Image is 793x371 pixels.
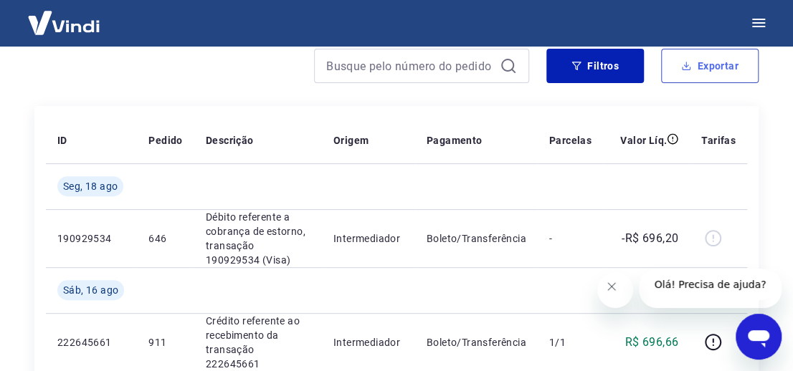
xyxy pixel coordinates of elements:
[736,314,782,360] iframe: Botão para abrir a janela de mensagens
[333,231,404,246] p: Intermediador
[597,272,633,308] iframe: Fechar mensagem
[427,335,526,350] p: Boleto/Transferência
[427,231,526,246] p: Boleto/Transferência
[148,335,182,350] p: 911
[549,231,592,246] p: -
[148,133,182,148] p: Pedido
[63,283,118,297] span: Sáb, 16 ago
[549,335,592,350] p: 1/1
[333,133,369,148] p: Origem
[620,133,667,148] p: Valor Líq.
[206,133,254,148] p: Descrição
[549,133,592,148] p: Parcelas
[206,314,310,371] p: Crédito referente ao recebimento da transação 222645661
[206,210,310,267] p: Débito referente a cobrança de estorno, transação 190929534 (Visa)
[326,55,494,77] input: Busque pelo número do pedido
[17,1,110,44] img: Vindi
[63,179,118,193] span: Seg, 18 ago
[57,231,125,246] p: 190929534
[625,334,679,351] p: R$ 696,66
[57,133,67,148] p: ID
[661,49,759,83] button: Exportar
[333,335,404,350] p: Intermediador
[148,231,182,246] p: 646
[701,133,736,148] p: Tarifas
[427,133,483,148] p: Pagamento
[639,269,782,308] iframe: Mensagem da empresa
[622,230,678,247] p: -R$ 696,20
[57,335,125,350] p: 222645661
[546,49,644,83] button: Filtros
